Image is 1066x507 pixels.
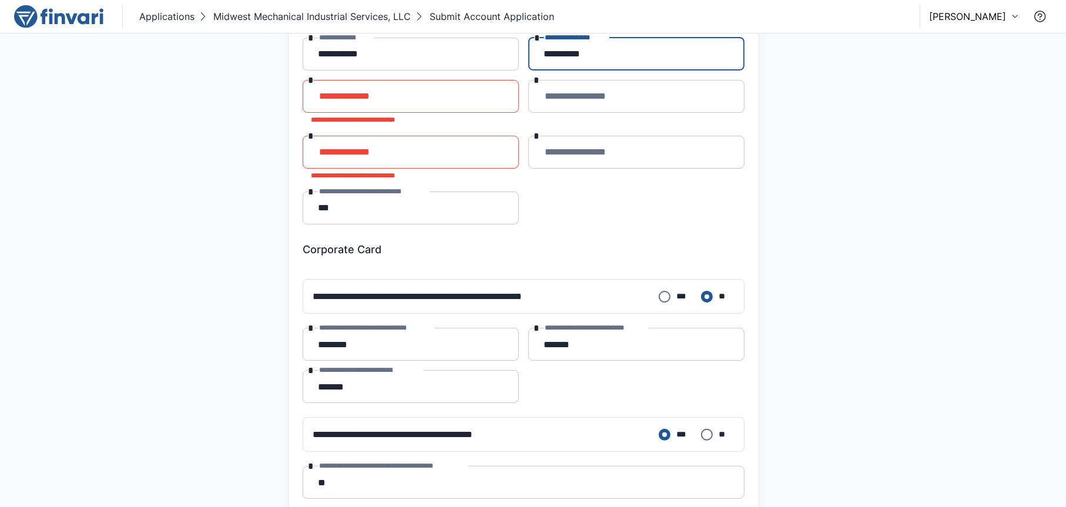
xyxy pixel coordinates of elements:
button: Midwest Mechanical Industrial Services, LLC [197,7,413,26]
p: [PERSON_NAME] [930,9,1007,23]
h6: Corporate Card [303,243,745,256]
button: [PERSON_NAME] [930,9,1019,23]
button: Contact Support [1028,5,1052,28]
p: Applications [139,9,195,23]
p: Submit Account Application [430,9,554,23]
button: Applications [137,7,197,26]
img: logo [14,5,103,28]
button: Submit Account Application [413,7,557,26]
p: Midwest Mechanical Industrial Services, LLC [213,9,411,23]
